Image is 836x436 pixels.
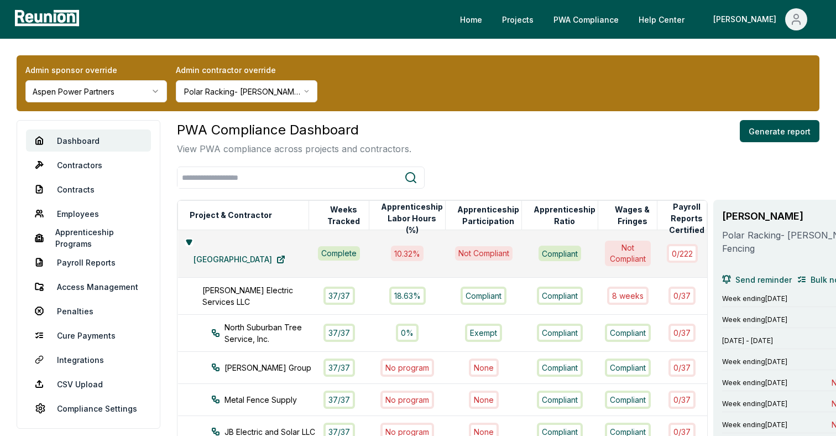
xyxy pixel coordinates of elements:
[26,154,151,176] a: Contractors
[26,324,151,346] a: Cure Payments
[605,359,651,377] div: Compliant
[667,244,698,262] div: 0 / 222
[176,64,317,76] label: Admin contractor override
[25,64,167,76] label: Admin sponsor override
[722,357,787,366] span: Week ending [DATE]
[722,336,773,345] span: [DATE] - [DATE]
[608,204,657,226] button: Wages & Fringes
[722,268,792,290] button: Send reminder
[465,324,502,342] div: Exempt
[177,120,411,140] h3: PWA Compliance Dashboard
[318,246,360,261] div: Complete
[735,274,792,286] span: Send reminder
[668,287,696,305] div: 0 / 37
[318,204,369,226] button: Weeks Tracked
[211,394,329,406] div: Metal Fence Supply
[26,349,151,371] a: Integrations
[323,324,355,342] div: 37 / 37
[704,8,816,30] button: [PERSON_NAME]
[605,324,651,342] div: Compliant
[211,362,329,373] div: [PERSON_NAME] Group
[26,129,151,152] a: Dashboard
[722,378,787,387] span: Week ending [DATE]
[323,391,355,409] div: 37 / 37
[379,207,445,230] button: Apprenticeship Labor Hours (%)
[26,178,151,200] a: Contracts
[722,399,787,408] span: Week ending [DATE]
[537,287,583,305] div: Compliant
[722,421,787,429] span: Week ending [DATE]
[187,204,274,226] button: Project & Contractor
[177,142,411,155] p: View PWA compliance across projects and contractors.
[323,359,355,377] div: 37 / 37
[323,287,355,305] div: 37 / 37
[26,300,151,322] a: Penalties
[667,207,707,230] button: Payroll Reports Certified
[26,373,151,395] a: CSV Upload
[26,227,151,249] a: Apprenticeship Programs
[461,287,506,305] div: Compliant
[537,324,583,342] div: Compliant
[185,248,294,271] a: [GEOGRAPHIC_DATA]
[455,246,513,261] div: Not Compliant
[605,241,651,266] div: Not Compliant
[545,8,628,30] a: PWA Compliance
[668,359,696,377] div: 0 / 37
[391,246,424,261] div: 10.32 %
[389,287,426,305] div: 18.63%
[451,8,491,30] a: Home
[26,276,151,298] a: Access Management
[469,391,499,409] div: None
[713,8,781,30] div: [PERSON_NAME]
[630,8,693,30] a: Help Center
[607,287,649,305] div: 8 week s
[531,204,598,226] button: Apprenticeship Ratio
[537,359,583,377] div: Compliant
[26,397,151,419] a: Compliance Settings
[722,294,787,303] span: Week ending [DATE]
[469,359,499,377] div: None
[380,391,434,409] div: No program
[455,204,521,226] button: Apprenticeship Participation
[26,251,151,273] a: Payroll Reports
[668,324,696,342] div: 0 / 37
[605,391,651,409] div: Compliant
[537,391,583,409] div: Compliant
[211,321,329,345] div: North Suburban Tree Service, Inc.
[202,284,320,308] div: [PERSON_NAME] Electric Services LLC
[668,391,696,409] div: 0 / 37
[396,324,419,342] div: 0%
[722,315,787,324] span: Week ending [DATE]
[740,120,819,142] button: Generate report
[539,246,581,261] div: Compliant
[380,359,434,377] div: No program
[26,203,151,225] a: Employees
[451,8,825,30] nav: Main
[493,8,542,30] a: Projects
